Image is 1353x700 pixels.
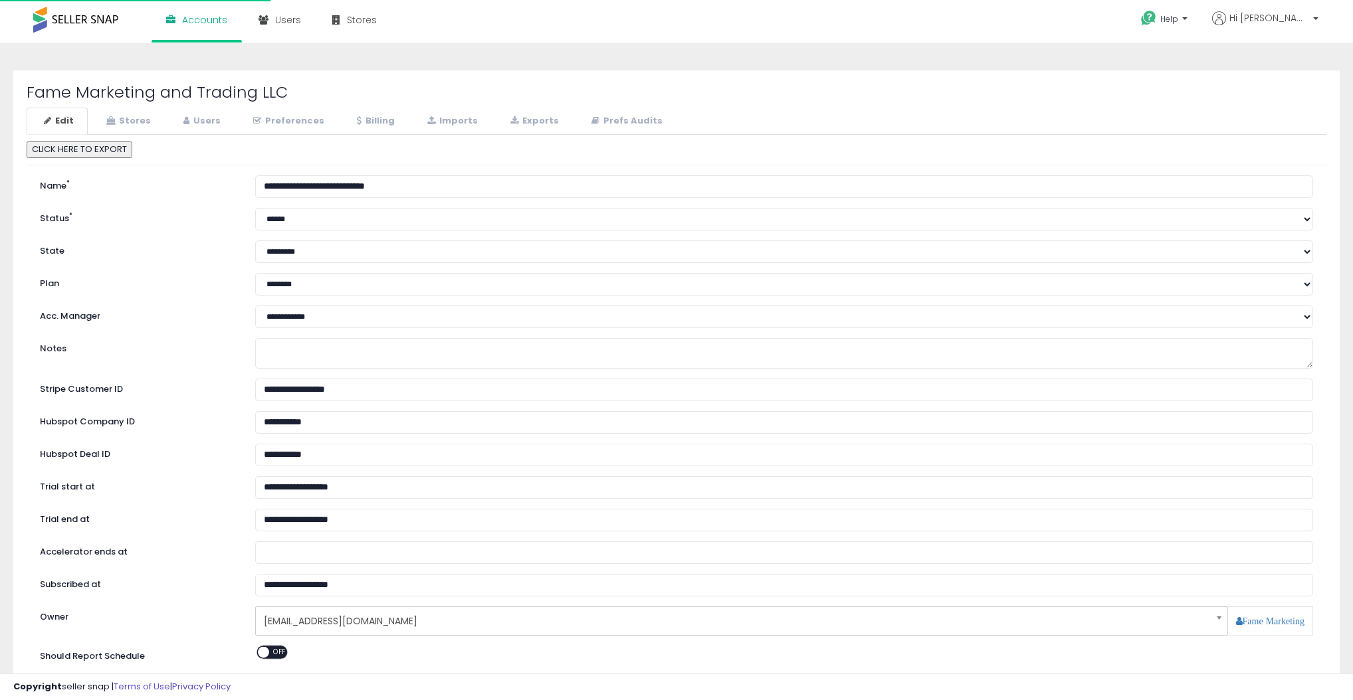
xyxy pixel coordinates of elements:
[30,574,245,591] label: Subscribed at
[27,141,132,158] button: CLICK HERE TO EXPORT
[27,108,88,135] a: Edit
[30,306,245,323] label: Acc. Manager
[30,208,245,225] label: Status
[30,175,245,193] label: Name
[347,13,377,27] span: Stores
[30,444,245,461] label: Hubspot Deal ID
[236,108,338,135] a: Preferences
[410,108,492,135] a: Imports
[340,108,409,135] a: Billing
[13,681,231,693] div: seller snap | |
[275,13,301,27] span: Users
[27,84,1326,101] h2: Fame Marketing and Trading LLC
[30,509,245,526] label: Trial end at
[493,108,573,135] a: Exports
[30,379,245,396] label: Stripe Customer ID
[40,650,145,663] label: Should Report Schedule
[30,541,245,559] label: Accelerator ends at
[1236,616,1304,626] a: Fame Marketing
[269,646,290,657] span: OFF
[30,338,245,355] label: Notes
[182,13,227,27] span: Accounts
[166,108,235,135] a: Users
[1229,11,1309,25] span: Hi [PERSON_NAME]
[264,610,1201,632] span: [EMAIL_ADDRESS][DOMAIN_NAME]
[89,108,165,135] a: Stores
[30,273,245,290] label: Plan
[13,680,62,693] strong: Copyright
[1212,11,1318,41] a: Hi [PERSON_NAME]
[1140,10,1157,27] i: Get Help
[30,411,245,428] label: Hubspot Company ID
[30,240,245,258] label: State
[1160,13,1178,25] span: Help
[172,680,231,693] a: Privacy Policy
[114,680,170,693] a: Terms of Use
[574,108,676,135] a: Prefs Audits
[30,476,245,493] label: Trial start at
[40,611,68,624] label: Owner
